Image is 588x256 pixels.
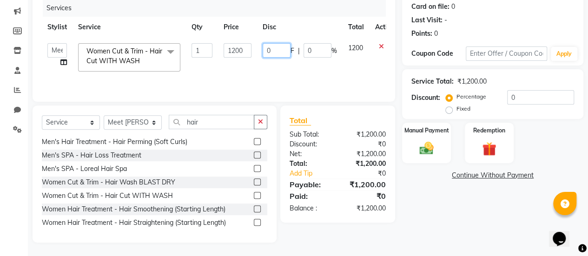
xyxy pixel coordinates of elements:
[411,29,432,39] div: Points:
[186,17,218,38] th: Qty
[411,15,443,25] div: Last Visit:
[42,151,141,160] div: Men's SPA - Hair Loss Treatment
[337,149,393,159] div: ₹1,200.00
[411,93,440,103] div: Discount:
[298,46,300,56] span: |
[283,203,338,213] div: Balance :
[283,169,347,178] a: Add Tip
[337,159,393,169] div: ₹1,200.00
[549,219,579,247] iframe: chat widget
[291,46,294,56] span: F
[42,191,173,201] div: Women Cut & Trim - Hair Cut WITH WASH
[415,140,438,157] img: _cash.svg
[411,77,454,86] div: Service Total:
[42,177,175,187] div: Women Cut & Trim - Hair Wash BLAST DRY
[283,130,338,139] div: Sub Total:
[343,17,370,38] th: Total
[444,15,447,25] div: -
[404,171,581,180] a: Continue Without Payment
[42,164,127,174] div: Men's SPA - Loreal Hair Spa
[370,17,400,38] th: Action
[257,17,343,38] th: Disc
[86,47,162,65] span: Women Cut & Trim - Hair Cut WITH WASH
[348,44,363,52] span: 1200
[283,179,338,190] div: Payable:
[218,17,257,38] th: Price
[456,105,470,113] label: Fixed
[478,140,501,158] img: _gift.svg
[551,47,577,61] button: Apply
[283,159,338,169] div: Total:
[42,218,226,228] div: Women Hair Treatment - Hair Straightening (Starting Length)
[337,130,393,139] div: ₹1,200.00
[451,2,455,12] div: 0
[283,190,338,202] div: Paid:
[42,17,73,38] th: Stylist
[73,17,186,38] th: Service
[434,29,438,39] div: 0
[347,169,393,178] div: ₹0
[283,149,338,159] div: Net:
[331,46,337,56] span: %
[42,204,225,214] div: Women Hair Treatment - Hair Smoothening (Starting Length)
[283,139,338,149] div: Discount:
[457,77,487,86] div: ₹1,200.00
[290,116,311,125] span: Total
[473,126,505,135] label: Redemption
[337,179,393,190] div: ₹1,200.00
[456,92,486,101] label: Percentage
[404,126,449,135] label: Manual Payment
[337,190,393,202] div: ₹0
[42,137,187,147] div: Men's Hair Treatment - Hair Perming (Soft Curls)
[337,203,393,213] div: ₹1,200.00
[337,139,393,149] div: ₹0
[169,115,254,129] input: Search or Scan
[140,57,144,65] a: x
[466,46,547,61] input: Enter Offer / Coupon Code
[411,2,449,12] div: Card on file:
[411,49,466,59] div: Coupon Code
